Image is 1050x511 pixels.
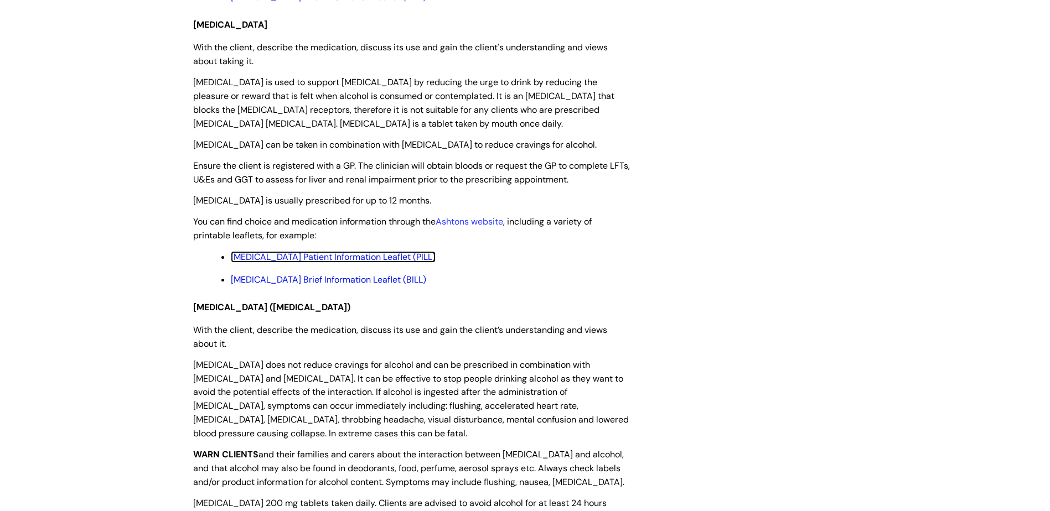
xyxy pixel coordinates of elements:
span: [MEDICAL_DATA] can be taken in combination with [MEDICAL_DATA] to reduce cravings for alcohol. [193,139,597,150]
span: [MEDICAL_DATA] does not reduce cravings for alcohol and can be prescribed in combination with [ME... [193,359,629,439]
span: [MEDICAL_DATA] is used to support [MEDICAL_DATA] by reducing the urge to drink by reducing the pl... [193,76,614,129]
strong: WARN CLIENTS [193,449,258,460]
a: Ashtons website [436,216,503,227]
span: With the client, describe the medication, discuss its use and gain the client's understanding and... [193,41,608,67]
span: You can find choice and medication information through the , including a variety of printable lea... [193,216,592,241]
a: [MEDICAL_DATA] Brief Information Leaflet (BILL) [231,274,426,285]
span: [MEDICAL_DATA] [193,19,267,30]
a: [MEDICAL_DATA] Patient Information Leaflet (PILL) [231,251,436,263]
span: and their families and carers about the interaction between [MEDICAL_DATA] and alcohol, and that ... [193,449,624,488]
span: With the client, describe the medication, discuss its use and gain the client’s understanding and... [193,324,607,350]
span: [MEDICAL_DATA] ([MEDICAL_DATA]) [193,301,350,313]
span: [MEDICAL_DATA] is usually prescribed for up to 12 months. [193,195,431,206]
span: Ensure the client is registered with a GP. The clinician will obtain bloods or request the GP to ... [193,160,630,185]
